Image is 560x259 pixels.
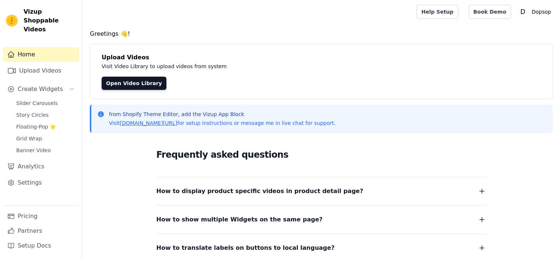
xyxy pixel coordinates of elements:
[16,147,51,154] span: Banner Video
[12,145,79,155] a: Banner Video
[156,186,486,196] button: How to display product specific videos in product detail page?
[529,5,554,18] p: Dopsop
[102,53,541,62] h4: Upload Videos
[3,63,79,78] a: Upload Videos
[12,110,79,120] a: Story Circles
[18,85,63,94] span: Create Widgets
[3,209,79,224] a: Pricing
[156,243,486,253] button: How to translate labels on buttons to local language?
[517,5,554,18] button: D Dopsop
[156,214,323,225] span: How to show multiple Widgets on the same page?
[16,123,56,130] span: Floating-Pop ⭐
[156,243,335,253] span: How to translate labels on buttons to local language?
[520,8,525,15] text: D
[12,133,79,144] a: Grid Wrap
[3,224,79,238] a: Partners
[156,214,486,225] button: How to show multiple Widgets on the same page?
[3,47,79,62] a: Home
[6,15,18,27] img: Vizup
[12,122,79,132] a: Floating-Pop ⭐
[24,7,76,34] span: Vizup Shoppable Videos
[16,99,58,107] span: Slider Carousels
[90,29,553,38] h4: Greetings 👋!
[416,5,458,19] a: Help Setup
[156,186,363,196] span: How to display product specific videos in product detail page?
[3,159,79,174] a: Analytics
[109,119,335,127] p: Visit for setup instructions or message me in live chat for support.
[109,111,335,118] p: from Shopify Theme Editor, add the Vizup App Block
[102,77,166,90] a: Open Video Library
[16,135,42,142] span: Grid Wrap
[3,82,79,97] button: Create Widgets
[3,175,79,190] a: Settings
[3,238,79,253] a: Setup Docs
[102,62,432,71] p: Visit Video Library to upload videos from system
[156,147,486,162] h2: Frequently asked questions
[120,120,177,126] a: [DOMAIN_NAME][URL]
[16,111,49,119] span: Story Circles
[12,98,79,108] a: Slider Carousels
[469,5,511,19] a: Book Demo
